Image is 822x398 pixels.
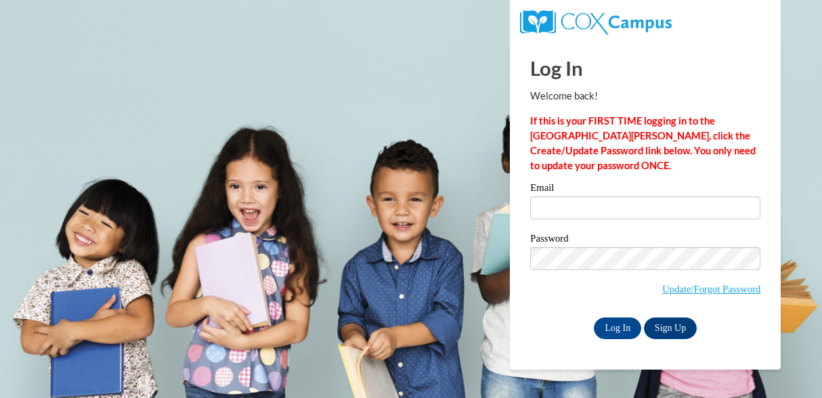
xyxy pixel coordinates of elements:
label: Password [530,234,760,247]
a: Sign Up [644,317,697,339]
h1: Log In [530,54,760,82]
a: Update/Forgot Password [662,284,760,294]
img: COX Campus [520,10,671,35]
input: Log In [594,317,641,339]
a: COX Campus [520,16,671,27]
p: Welcome back! [530,89,760,104]
strong: If this is your FIRST TIME logging in to the [GEOGRAPHIC_DATA][PERSON_NAME], click the Create/Upd... [530,115,756,171]
label: Email [530,183,760,196]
